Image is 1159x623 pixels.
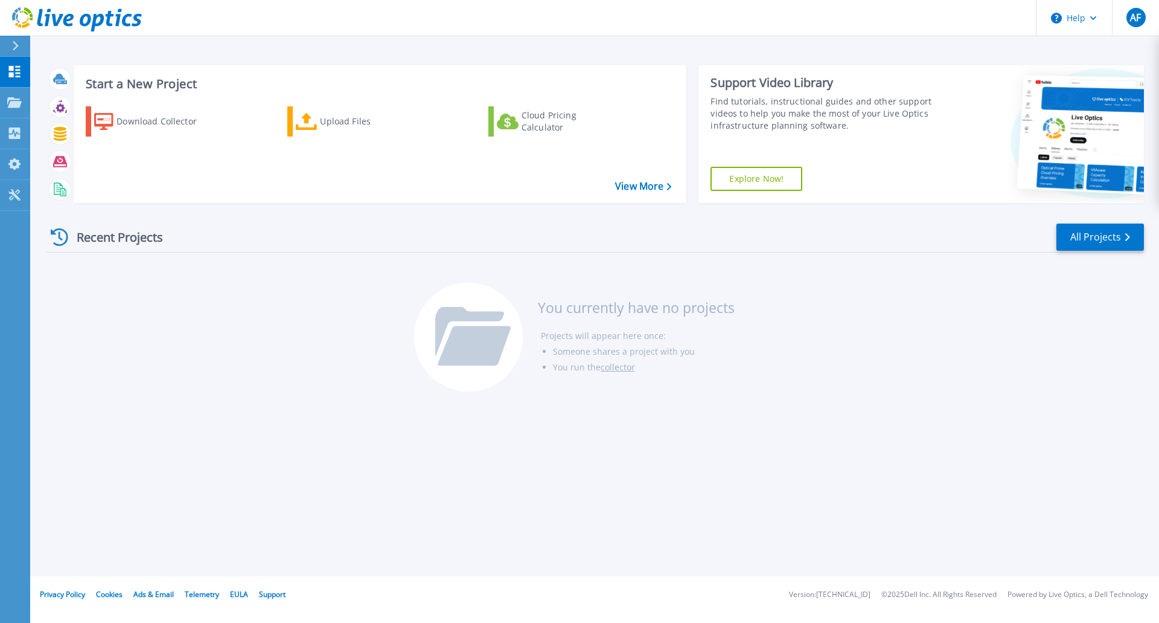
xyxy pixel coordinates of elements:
[40,589,85,599] a: Privacy Policy
[615,181,671,192] a: View More
[601,361,635,373] a: collector
[230,589,248,599] a: EULA
[117,109,213,134] div: Download Collector
[185,589,219,599] a: Telemetry
[320,109,417,134] div: Upload Files
[1056,224,1144,251] a: All Projects
[541,328,735,344] li: Projects will appear here once:
[1130,13,1141,22] span: AF
[287,106,422,137] a: Upload Files
[259,589,286,599] a: Support
[789,591,870,599] li: Version: [TECHNICAL_ID]
[553,360,735,375] li: You run the
[86,106,220,137] a: Download Collector
[46,222,179,252] div: Recent Projects
[488,106,623,137] a: Cloud Pricing Calculator
[133,589,174,599] a: Ads & Email
[86,77,671,91] h3: Start a New Project
[96,589,123,599] a: Cookies
[710,75,937,91] div: Support Video Library
[522,109,618,134] div: Cloud Pricing Calculator
[710,95,937,132] div: Find tutorials, instructional guides and other support videos to help you make the most of your L...
[1007,591,1148,599] li: Powered by Live Optics, a Dell Technology
[553,344,735,360] li: Someone shares a project with you
[538,301,735,314] h3: You currently have no projects
[710,167,802,191] a: Explore Now!
[881,591,997,599] li: © 2025 Dell Inc. All Rights Reserved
